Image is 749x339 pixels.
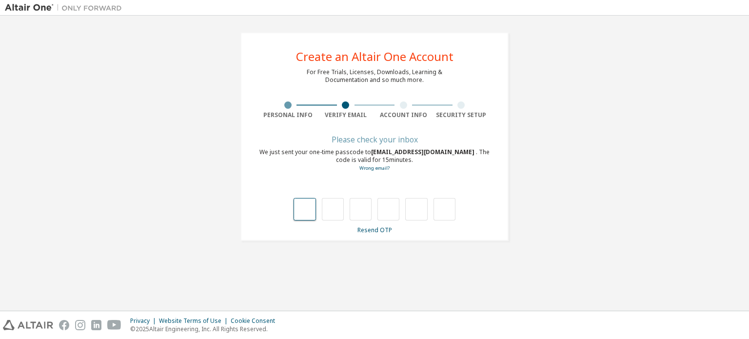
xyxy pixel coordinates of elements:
[357,226,392,234] a: Resend OTP
[3,320,53,330] img: altair_logo.svg
[374,111,433,119] div: Account Info
[130,317,159,325] div: Privacy
[91,320,101,330] img: linkedin.svg
[433,111,491,119] div: Security Setup
[259,148,490,172] div: We just sent your one-time passcode to . The code is valid for 15 minutes.
[259,137,490,142] div: Please check your inbox
[75,320,85,330] img: instagram.svg
[5,3,127,13] img: Altair One
[130,325,281,333] p: © 2025 Altair Engineering, Inc. All Rights Reserved.
[371,148,476,156] span: [EMAIL_ADDRESS][DOMAIN_NAME]
[231,317,281,325] div: Cookie Consent
[259,111,317,119] div: Personal Info
[159,317,231,325] div: Website Terms of Use
[307,68,442,84] div: For Free Trials, Licenses, Downloads, Learning & Documentation and so much more.
[317,111,375,119] div: Verify Email
[296,51,453,62] div: Create an Altair One Account
[107,320,121,330] img: youtube.svg
[59,320,69,330] img: facebook.svg
[359,165,390,171] a: Go back to the registration form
